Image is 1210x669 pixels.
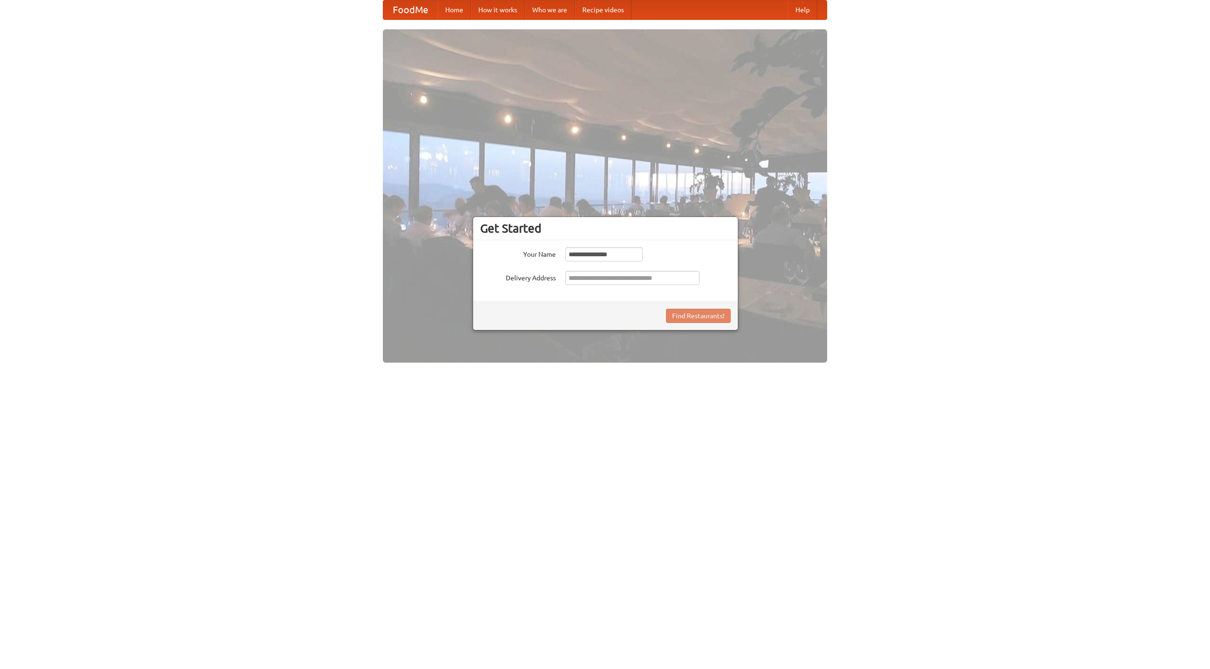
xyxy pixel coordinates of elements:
label: Delivery Address [480,271,556,283]
h3: Get Started [480,221,731,235]
label: Your Name [480,247,556,259]
a: How it works [471,0,525,19]
a: Who we are [525,0,575,19]
button: Find Restaurants! [666,309,731,323]
a: Recipe videos [575,0,631,19]
a: Help [788,0,817,19]
a: FoodMe [383,0,438,19]
a: Home [438,0,471,19]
